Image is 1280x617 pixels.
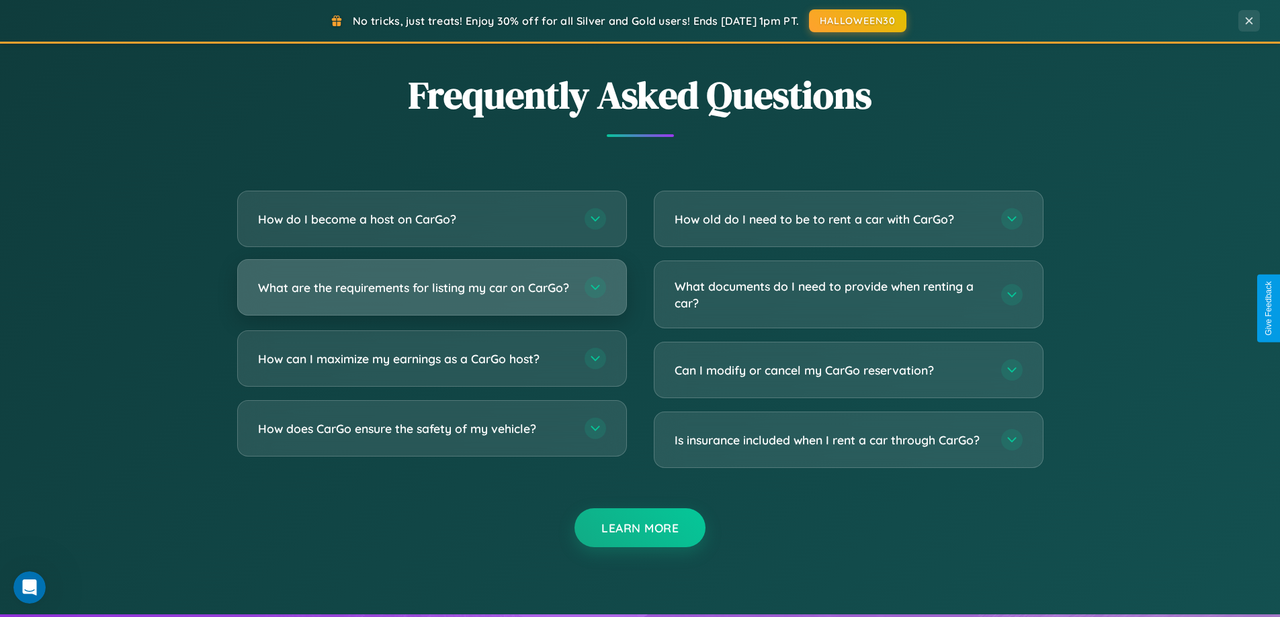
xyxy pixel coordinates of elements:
h2: Frequently Asked Questions [237,69,1043,121]
h3: How can I maximize my earnings as a CarGo host? [258,350,571,367]
h3: Can I modify or cancel my CarGo reservation? [675,362,988,379]
span: No tricks, just treats! Enjoy 30% off for all Silver and Gold users! Ends [DATE] 1pm PT. [353,14,799,28]
h3: How do I become a host on CarGo? [258,211,571,228]
div: Give Feedback [1264,281,1273,336]
iframe: Intercom live chat [13,571,46,604]
button: HALLOWEEN30 [809,9,906,32]
h3: How does CarGo ensure the safety of my vehicle? [258,420,571,437]
h3: Is insurance included when I rent a car through CarGo? [675,432,988,448]
h3: What documents do I need to provide when renting a car? [675,278,988,311]
h3: How old do I need to be to rent a car with CarGo? [675,211,988,228]
button: Learn More [574,508,706,547]
h3: What are the requirements for listing my car on CarGo? [258,279,571,296]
